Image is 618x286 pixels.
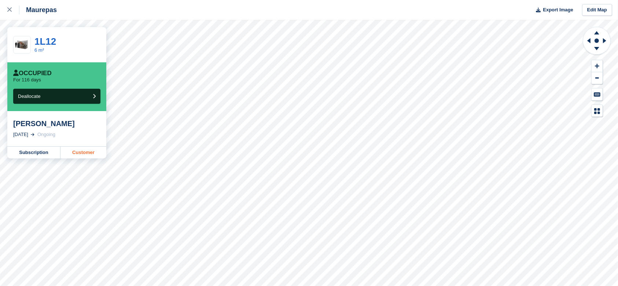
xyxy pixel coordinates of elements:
a: Edit Map [582,4,612,16]
a: Subscription [7,147,60,158]
img: box-6m2.jpg [14,38,30,51]
button: Export Image [531,4,573,16]
div: [DATE] [13,131,28,138]
button: Zoom In [592,60,603,72]
div: Occupied [13,70,52,77]
p: For 116 days [13,77,41,83]
div: Ongoing [37,131,55,138]
button: Zoom Out [592,72,603,84]
button: Deallocate [13,89,100,104]
div: [PERSON_NAME] [13,119,100,128]
button: Keyboard Shortcuts [592,88,603,100]
span: Export Image [543,6,573,14]
img: arrow-right-light-icn-cde0832a797a2874e46488d9cf13f60e5c3a73dbe684e267c42b8395dfbc2abf.svg [31,133,34,136]
a: 6 m² [34,47,44,53]
a: 1L12 [34,36,56,47]
a: Customer [60,147,106,158]
div: Maurepas [19,5,57,14]
button: Map Legend [592,105,603,117]
span: Deallocate [18,93,40,99]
